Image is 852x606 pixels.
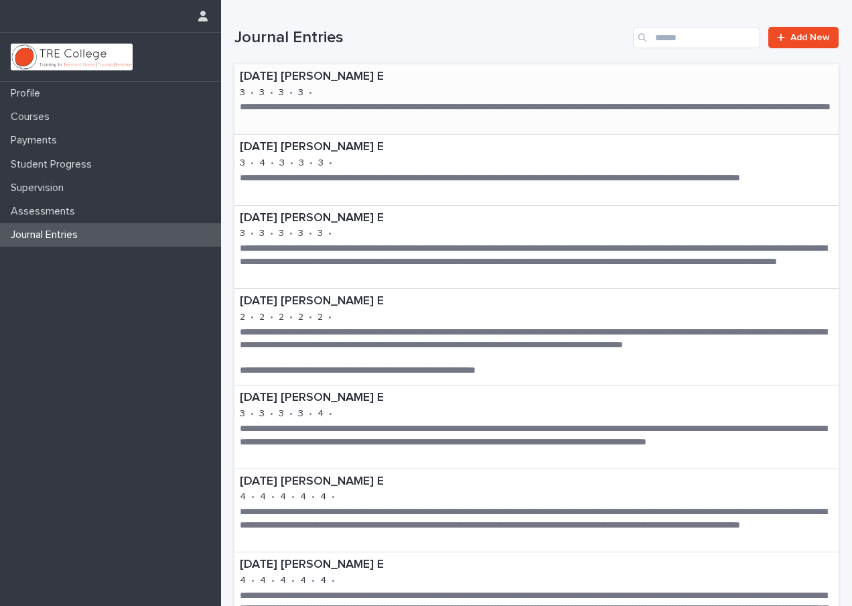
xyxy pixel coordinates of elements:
p: 2 [240,312,245,323]
p: 3 [279,228,284,239]
p: • [289,408,293,420]
p: 3 [259,228,265,239]
p: [DATE] [PERSON_NAME] E [240,211,833,226]
p: • [251,312,254,323]
p: 3 [299,158,304,169]
p: Courses [5,111,60,123]
p: • [309,228,312,239]
p: • [311,575,315,587]
p: 3 [298,87,303,99]
p: • [270,408,273,420]
p: [DATE] [PERSON_NAME] E [240,140,833,155]
p: Student Progress [5,158,102,171]
p: 3 [298,228,303,239]
img: L01RLPSrRaOWR30Oqb5K [11,44,133,70]
p: 4 [300,575,306,587]
p: • [251,491,255,503]
p: 3 [317,228,323,239]
p: • [329,158,332,169]
p: Payments [5,134,68,147]
p: • [311,491,315,503]
p: 3 [298,408,303,420]
p: [DATE] [PERSON_NAME] E [240,391,833,406]
p: 3 [259,87,265,99]
p: 3 [240,228,245,239]
p: 3 [279,408,284,420]
p: 4 [260,575,266,587]
p: • [291,575,295,587]
p: • [309,158,313,169]
p: • [328,228,332,239]
p: 3 [318,158,324,169]
p: 3 [240,87,245,99]
p: Journal Entries [5,229,88,241]
p: • [289,87,293,99]
p: • [329,408,332,420]
p: 2 [298,312,303,323]
p: • [290,158,293,169]
p: Assessments [5,205,86,218]
p: 2 [259,312,265,323]
p: 4 [240,575,246,587]
p: • [309,312,312,323]
p: [DATE] [PERSON_NAME] E [240,294,833,309]
p: 4 [320,575,326,587]
h1: Journal Entries [234,28,628,48]
p: [DATE] [PERSON_NAME] E [240,558,833,572]
p: 4 [300,491,306,503]
p: • [332,491,335,503]
p: • [271,158,274,169]
input: Search [633,27,760,48]
p: • [309,408,312,420]
p: Supervision [5,182,74,194]
p: 4 [280,491,286,503]
p: 4 [317,408,324,420]
p: • [271,575,275,587]
p: 3 [240,408,245,420]
p: 3 [240,158,245,169]
p: • [251,575,255,587]
p: • [309,87,312,99]
span: Add New [790,33,830,42]
p: 3 [279,158,285,169]
p: • [251,158,254,169]
p: • [328,312,332,323]
p: • [332,575,335,587]
p: • [270,312,273,323]
p: 3 [259,408,265,420]
p: Profile [5,87,51,100]
p: • [251,87,254,99]
p: 4 [320,491,326,503]
p: • [271,491,275,503]
p: [DATE] [PERSON_NAME] E [240,70,833,84]
p: [DATE] [PERSON_NAME] E [240,475,833,489]
p: 4 [240,491,246,503]
p: 2 [317,312,323,323]
p: • [270,87,273,99]
p: • [270,228,273,239]
a: Add New [768,27,839,48]
p: 3 [279,87,284,99]
p: • [289,312,293,323]
p: 4 [260,491,266,503]
p: 4 [280,575,286,587]
p: • [251,228,254,239]
p: • [289,228,293,239]
p: • [291,491,295,503]
p: 2 [279,312,284,323]
p: • [251,408,254,420]
p: 4 [259,158,265,169]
